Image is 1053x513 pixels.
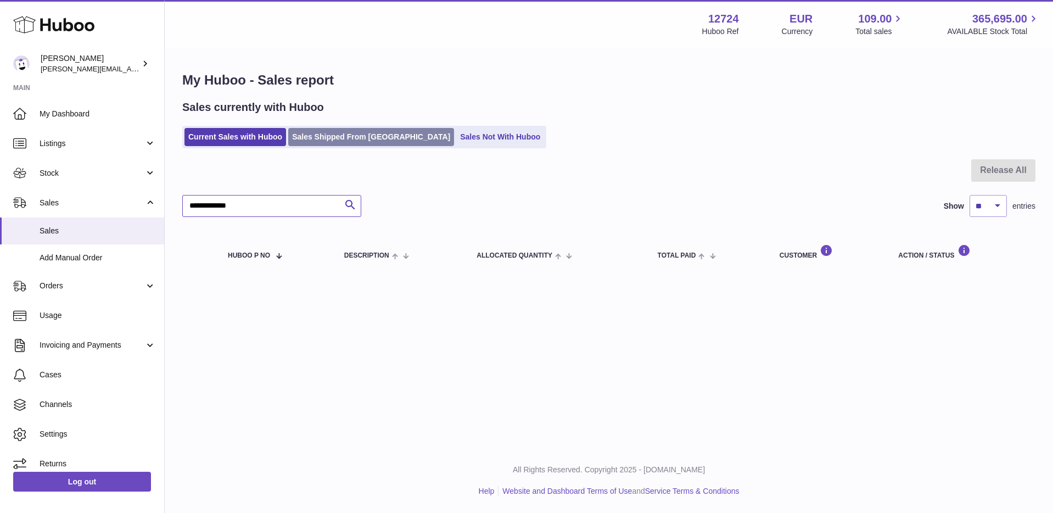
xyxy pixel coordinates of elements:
[780,244,876,259] div: Customer
[182,100,324,115] h2: Sales currently with Huboo
[41,53,139,74] div: [PERSON_NAME]
[13,472,151,492] a: Log out
[40,168,144,179] span: Stock
[40,399,156,410] span: Channels
[40,138,144,149] span: Listings
[184,128,286,146] a: Current Sales with Huboo
[947,12,1040,37] a: 365,695.00 AVAILABLE Stock Total
[658,252,696,259] span: Total paid
[855,26,904,37] span: Total sales
[479,487,495,495] a: Help
[499,486,739,497] li: and
[40,310,156,321] span: Usage
[1012,201,1035,211] span: entries
[173,465,1044,475] p: All Rights Reserved. Copyright 2025 - [DOMAIN_NAME]
[40,459,156,469] span: Returns
[898,244,1024,259] div: Action / Status
[182,71,1035,89] h1: My Huboo - Sales report
[40,429,156,439] span: Settings
[947,26,1040,37] span: AVAILABLE Stock Total
[40,281,144,291] span: Orders
[40,253,156,263] span: Add Manual Order
[41,64,220,73] span: [PERSON_NAME][EMAIL_ADDRESS][DOMAIN_NAME]
[477,252,552,259] span: ALLOCATED Quantity
[40,340,144,350] span: Invoicing and Payments
[456,128,544,146] a: Sales Not With Huboo
[858,12,892,26] span: 109.00
[40,370,156,380] span: Cases
[40,198,144,208] span: Sales
[13,55,30,72] img: sebastian@ffern.co
[855,12,904,37] a: 109.00 Total sales
[972,12,1027,26] span: 365,695.00
[502,487,632,495] a: Website and Dashboard Terms of Use
[40,226,156,236] span: Sales
[228,252,270,259] span: Huboo P no
[40,109,156,119] span: My Dashboard
[645,487,740,495] a: Service Terms & Conditions
[344,252,389,259] span: Description
[702,26,739,37] div: Huboo Ref
[288,128,454,146] a: Sales Shipped From [GEOGRAPHIC_DATA]
[944,201,964,211] label: Show
[782,26,813,37] div: Currency
[789,12,813,26] strong: EUR
[708,12,739,26] strong: 12724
